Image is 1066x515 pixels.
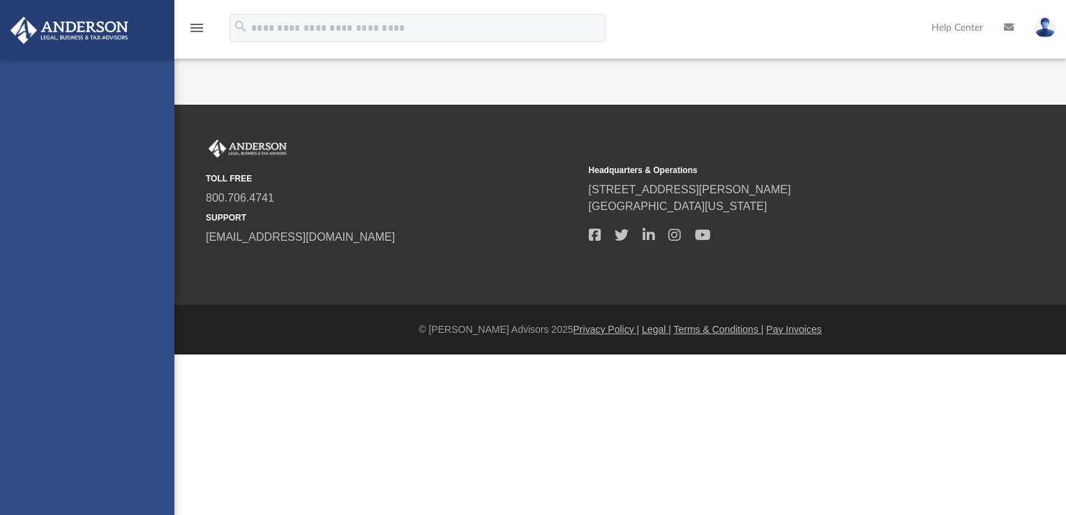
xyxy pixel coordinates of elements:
[573,324,640,335] a: Privacy Policy |
[674,324,764,335] a: Terms & Conditions |
[589,164,962,177] small: Headquarters & Operations
[206,231,395,243] a: [EMAIL_ADDRESS][DOMAIN_NAME]
[188,20,205,36] i: menu
[1035,17,1056,38] img: User Pic
[233,19,248,34] i: search
[206,211,579,224] small: SUPPORT
[6,17,133,44] img: Anderson Advisors Platinum Portal
[174,322,1066,337] div: © [PERSON_NAME] Advisors 2025
[206,140,290,158] img: Anderson Advisors Platinum Portal
[642,324,671,335] a: Legal |
[206,192,274,204] a: 800.706.4741
[188,27,205,36] a: menu
[589,184,791,195] a: [STREET_ADDRESS][PERSON_NAME]
[206,172,579,185] small: TOLL FREE
[589,200,767,212] a: [GEOGRAPHIC_DATA][US_STATE]
[766,324,821,335] a: Pay Invoices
